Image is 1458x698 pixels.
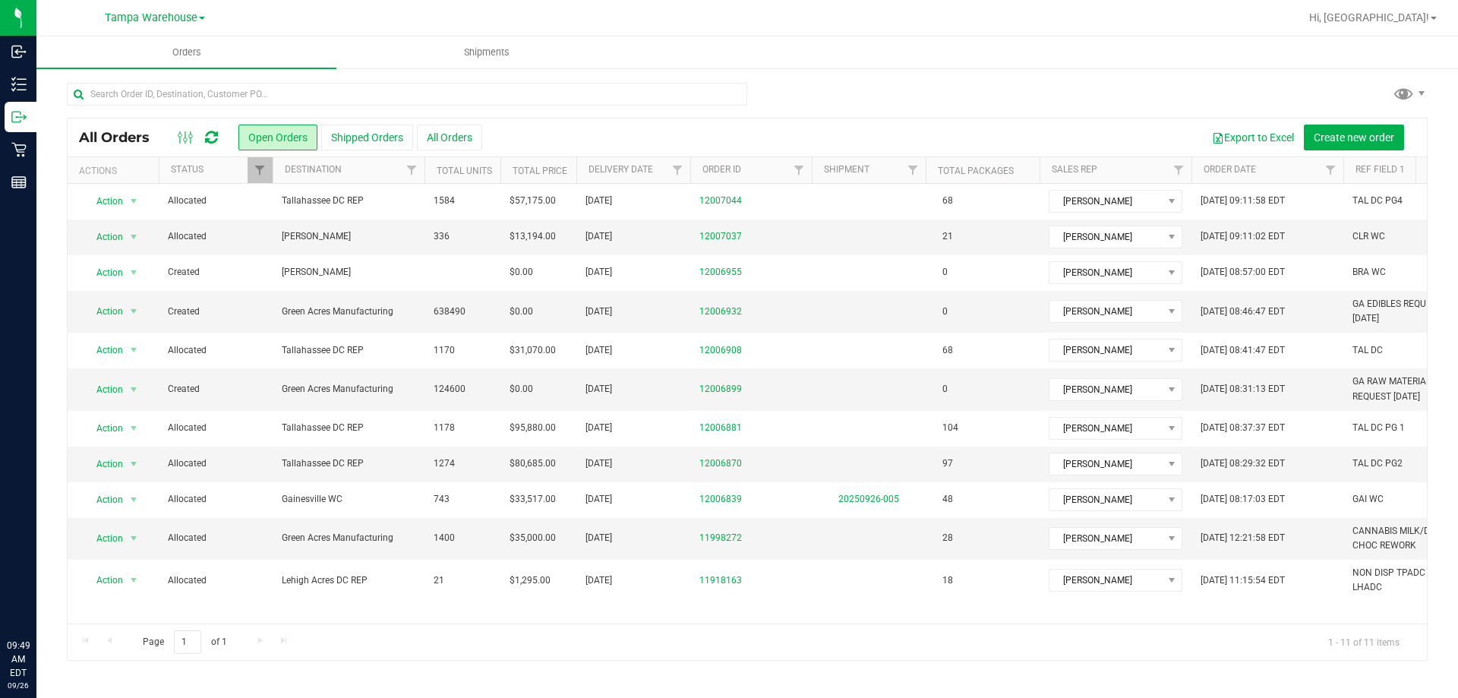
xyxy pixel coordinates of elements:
[1049,453,1163,475] span: [PERSON_NAME]
[83,226,124,248] span: Action
[105,11,197,24] span: Tampa Warehouse
[510,343,556,358] span: $31,070.00
[238,125,317,150] button: Open Orders
[15,576,61,622] iframe: Resource center
[513,166,567,176] a: Total Price
[1352,265,1386,280] span: BRA WC
[125,570,144,591] span: select
[699,382,742,396] a: 12006899
[510,305,533,319] span: $0.00
[510,194,556,208] span: $57,175.00
[83,453,124,475] span: Action
[938,166,1014,176] a: Total Packages
[125,262,144,283] span: select
[585,421,612,435] span: [DATE]
[399,157,424,183] a: Filter
[585,531,612,545] span: [DATE]
[79,129,165,146] span: All Orders
[125,301,144,322] span: select
[83,528,124,549] span: Action
[282,265,415,280] span: [PERSON_NAME]
[168,573,264,588] span: Allocated
[1049,489,1163,510] span: [PERSON_NAME]
[1204,164,1256,175] a: Order Date
[282,531,415,545] span: Green Acres Manufacturing
[1201,265,1285,280] span: [DATE] 08:57:00 EDT
[434,573,444,588] span: 21
[935,226,961,248] span: 21
[510,229,556,244] span: $13,194.00
[11,44,27,59] inline-svg: Inbound
[1049,340,1163,361] span: [PERSON_NAME]
[282,492,415,507] span: Gainesville WC
[699,305,742,319] a: 12006932
[1201,382,1285,396] span: [DATE] 08:31:13 EDT
[1352,229,1385,244] span: CLR WC
[935,378,955,400] span: 0
[1202,125,1304,150] button: Export to Excel
[83,570,124,591] span: Action
[585,492,612,507] span: [DATE]
[152,46,222,59] span: Orders
[1201,194,1285,208] span: [DATE] 09:11:58 EDT
[125,528,144,549] span: select
[1201,573,1285,588] span: [DATE] 11:15:54 EDT
[168,421,264,435] span: Allocated
[585,305,612,319] span: [DATE]
[1201,229,1285,244] span: [DATE] 09:11:02 EDT
[1352,492,1384,507] span: GAI WC
[168,194,264,208] span: Allocated
[168,531,264,545] span: Allocated
[168,456,264,471] span: Allocated
[83,191,124,212] span: Action
[434,421,455,435] span: 1178
[935,301,955,323] span: 0
[7,639,30,680] p: 09:49 AM EDT
[83,340,124,361] span: Action
[434,456,455,471] span: 1274
[787,157,812,183] a: Filter
[510,456,556,471] span: $80,685.00
[1201,421,1285,435] span: [DATE] 08:37:37 EDT
[336,36,636,68] a: Shipments
[1352,343,1383,358] span: TAL DC
[665,157,690,183] a: Filter
[1318,157,1343,183] a: Filter
[282,382,415,396] span: Green Acres Manufacturing
[1166,157,1191,183] a: Filter
[443,46,530,59] span: Shipments
[282,229,415,244] span: [PERSON_NAME]
[285,164,342,175] a: Destination
[11,175,27,190] inline-svg: Reports
[824,164,869,175] a: Shipment
[699,265,742,280] a: 12006955
[83,489,124,510] span: Action
[168,229,264,244] span: Allocated
[125,453,144,475] span: select
[1201,305,1285,319] span: [DATE] 08:46:47 EDT
[1316,630,1412,653] span: 1 - 11 of 11 items
[434,343,455,358] span: 1170
[1352,297,1448,326] span: GA EDIBLES REQUEST [DATE]
[434,229,450,244] span: 336
[1049,262,1163,283] span: [PERSON_NAME]
[7,680,30,691] p: 09/26
[67,83,747,106] input: Search Order ID, Destination, Customer PO...
[168,492,264,507] span: Allocated
[434,382,465,396] span: 124600
[935,570,961,592] span: 18
[935,527,961,549] span: 28
[83,379,124,400] span: Action
[11,109,27,125] inline-svg: Outbound
[1049,528,1163,549] span: [PERSON_NAME]
[935,453,961,475] span: 97
[1352,566,1448,595] span: NON DISP TPADC > LHADC
[935,261,955,283] span: 0
[168,382,264,396] span: Created
[1352,194,1403,208] span: TAL DC PG4
[585,456,612,471] span: [DATE]
[510,573,551,588] span: $1,295.00
[1201,492,1285,507] span: [DATE] 08:17:03 EDT
[125,418,144,439] span: select
[1201,531,1285,545] span: [DATE] 12:21:58 EDT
